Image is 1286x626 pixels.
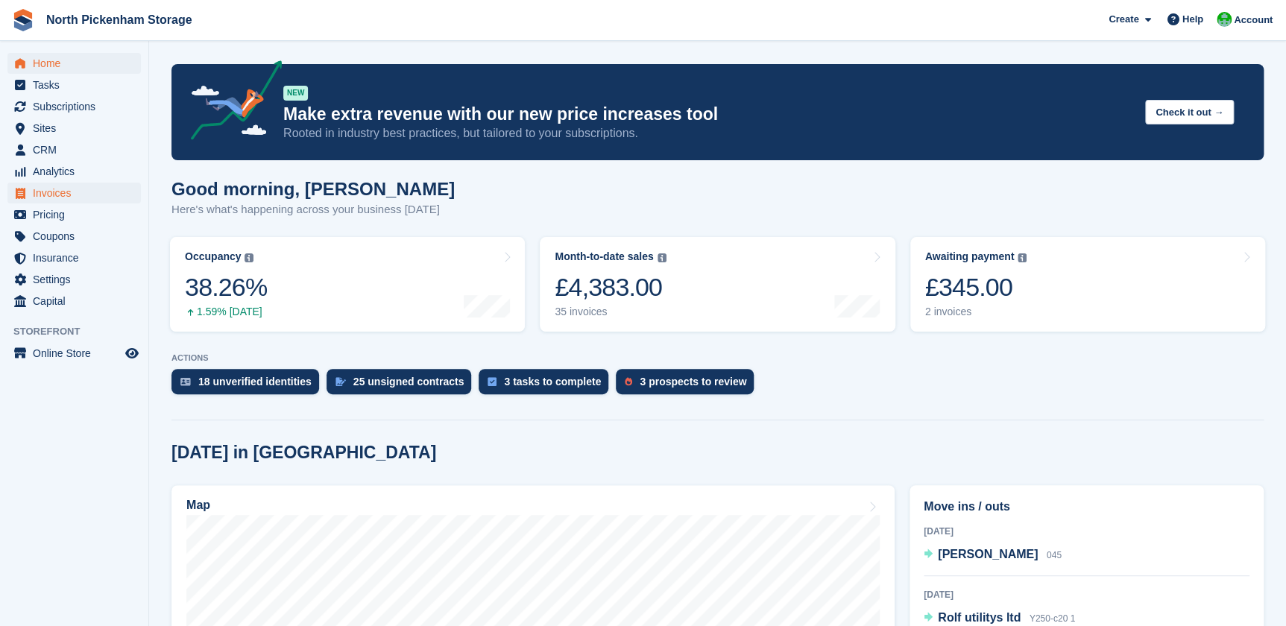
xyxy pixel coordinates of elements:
a: [PERSON_NAME] 045 [924,546,1062,565]
img: task-75834270c22a3079a89374b754ae025e5fb1db73e45f91037f5363f120a921f8.svg [488,377,497,386]
a: Month-to-date sales £4,383.00 35 invoices [540,237,895,332]
span: Help [1182,12,1203,27]
div: 35 invoices [555,306,666,318]
a: menu [7,75,141,95]
div: Occupancy [185,250,241,263]
h2: [DATE] in [GEOGRAPHIC_DATA] [171,443,436,463]
img: stora-icon-8386f47178a22dfd0bd8f6a31ec36ba5ce8667c1dd55bd0f319d3a0aa187defe.svg [12,9,34,31]
span: Analytics [33,161,122,182]
a: Awaiting payment £345.00 2 invoices [910,237,1265,332]
span: Pricing [33,204,122,225]
a: menu [7,183,141,203]
img: Chris Gulliver [1217,12,1232,27]
a: menu [7,161,141,182]
h2: Map [186,499,210,512]
p: ACTIONS [171,353,1264,363]
div: 3 prospects to review [640,376,746,388]
img: icon-info-grey-7440780725fd019a000dd9b08b2336e03edf1995a4989e88bcd33f0948082b44.svg [658,253,666,262]
span: Capital [33,291,122,312]
a: menu [7,204,141,225]
div: 25 unsigned contracts [353,376,464,388]
a: 3 tasks to complete [479,369,616,402]
span: 045 [1047,550,1062,560]
span: Online Store [33,343,122,364]
a: menu [7,53,141,74]
h2: Move ins / outs [924,498,1249,516]
a: Preview store [123,344,141,362]
p: Rooted in industry best practices, but tailored to your subscriptions. [283,125,1133,142]
a: Occupancy 38.26% 1.59% [DATE] [170,237,525,332]
span: Home [33,53,122,74]
span: Create [1109,12,1138,27]
a: menu [7,291,141,312]
div: 18 unverified identities [198,376,312,388]
div: 3 tasks to complete [504,376,601,388]
span: Insurance [33,247,122,268]
span: Sites [33,118,122,139]
a: menu [7,247,141,268]
div: £345.00 [925,272,1027,303]
div: [DATE] [924,525,1249,538]
span: Tasks [33,75,122,95]
a: menu [7,139,141,160]
div: £4,383.00 [555,272,666,303]
img: prospect-51fa495bee0391a8d652442698ab0144808aea92771e9ea1ae160a38d050c398.svg [625,377,632,386]
a: menu [7,343,141,364]
a: menu [7,269,141,290]
a: 25 unsigned contracts [327,369,479,402]
p: Make extra revenue with our new price increases tool [283,104,1133,125]
span: Rolf utilitys ltd [938,611,1021,624]
span: Y250-c20 1 [1030,613,1075,624]
div: Awaiting payment [925,250,1015,263]
a: 18 unverified identities [171,369,327,402]
img: contract_signature_icon-13c848040528278c33f63329250d36e43548de30e8caae1d1a13099fd9432cc5.svg [335,377,346,386]
div: [DATE] [924,588,1249,601]
span: Coupons [33,226,122,247]
span: [PERSON_NAME] [938,548,1038,560]
span: Settings [33,269,122,290]
img: price-adjustments-announcement-icon-8257ccfd72463d97f412b2fc003d46551f7dbcb40ab6d574587a9cd5c0d94... [178,60,283,145]
div: Month-to-date sales [555,250,653,263]
a: North Pickenham Storage [40,7,198,32]
a: menu [7,226,141,247]
a: menu [7,118,141,139]
h1: Good morning, [PERSON_NAME] [171,179,455,199]
a: 3 prospects to review [616,369,761,402]
img: verify_identity-adf6edd0f0f0b5bbfe63781bf79b02c33cf7c696d77639b501bdc392416b5a36.svg [180,377,191,386]
span: CRM [33,139,122,160]
span: Account [1234,13,1273,28]
div: NEW [283,86,308,101]
span: Subscriptions [33,96,122,117]
span: Storefront [13,324,148,339]
div: 2 invoices [925,306,1027,318]
p: Here's what's happening across your business [DATE] [171,201,455,218]
a: menu [7,96,141,117]
button: Check it out → [1145,100,1234,124]
img: icon-info-grey-7440780725fd019a000dd9b08b2336e03edf1995a4989e88bcd33f0948082b44.svg [1018,253,1027,262]
div: 1.59% [DATE] [185,306,267,318]
div: 38.26% [185,272,267,303]
span: Invoices [33,183,122,203]
img: icon-info-grey-7440780725fd019a000dd9b08b2336e03edf1995a4989e88bcd33f0948082b44.svg [245,253,253,262]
